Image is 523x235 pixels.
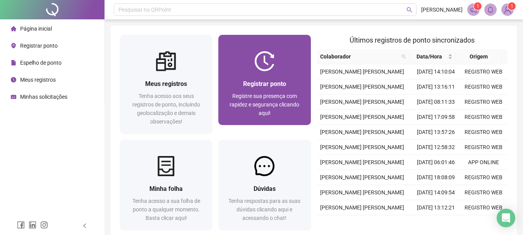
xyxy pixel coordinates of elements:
td: APP ONLINE [460,155,508,170]
span: Meus registros [20,77,56,83]
td: [DATE] 08:06:59 [412,215,460,230]
sup: 1 [474,2,482,10]
span: notification [470,6,477,13]
td: [DATE] 13:57:26 [412,125,460,140]
td: REGISTRO WEB [460,64,508,79]
span: Últimos registros de ponto sincronizados [350,36,475,44]
span: Dúvidas [254,185,276,192]
td: [DATE] 17:09:58 [412,110,460,125]
span: bell [487,6,494,13]
span: file [11,60,16,65]
span: [PERSON_NAME] [PERSON_NAME] [320,204,404,211]
span: Tenha respostas para as suas dúvidas clicando aqui e acessando o chat! [228,198,300,221]
span: linkedin [29,221,36,229]
td: REGISTRO WEB [460,200,508,215]
span: search [400,51,408,62]
span: [PERSON_NAME] [PERSON_NAME] [320,144,404,150]
img: 68269 [502,4,513,15]
span: Minha folha [149,185,183,192]
span: Registre sua presença com rapidez e segurança clicando aqui! [230,93,299,116]
span: clock-circle [11,77,16,82]
span: [PERSON_NAME] [421,5,463,14]
span: Meus registros [145,80,187,87]
td: [DATE] 13:12:21 [412,200,460,215]
span: schedule [11,94,16,99]
td: [DATE] 14:10:04 [412,64,460,79]
td: REGISTRO WEB [460,125,508,140]
span: [PERSON_NAME] [PERSON_NAME] [320,189,404,196]
td: [DATE] 14:09:54 [412,185,460,200]
td: [DATE] 06:01:46 [412,155,460,170]
td: REGISTRO WEB [460,185,508,200]
span: search [406,7,412,13]
span: Espelho de ponto [20,60,62,66]
span: facebook [17,221,25,229]
span: Registrar ponto [243,80,286,87]
span: instagram [40,221,48,229]
span: Tenha acesso aos seus registros de ponto, incluindo geolocalização e demais observações! [132,93,200,125]
td: REGISTRO WEB [460,110,508,125]
td: REGISTRO WEB [460,94,508,110]
span: 1 [477,3,479,9]
sup: Atualize o seu contato no menu Meus Dados [508,2,516,10]
span: 1 [511,3,513,9]
span: [PERSON_NAME] [PERSON_NAME] [320,84,404,90]
span: home [11,26,16,31]
td: [DATE] 18:08:09 [412,170,460,185]
span: Tenha acesso a sua folha de ponto a qualquer momento. Basta clicar aqui! [132,198,200,221]
a: Registrar pontoRegistre sua presença com rapidez e segurança clicando aqui! [218,35,310,125]
td: [DATE] 13:16:11 [412,79,460,94]
td: REGISTRO WEB [460,215,508,230]
a: Meus registrosTenha acesso aos seus registros de ponto, incluindo geolocalização e demais observa... [120,35,212,134]
td: REGISTRO WEB [460,79,508,94]
td: REGISTRO WEB [460,170,508,185]
span: search [401,54,406,59]
span: Colaborador [320,52,399,61]
td: REGISTRO WEB [460,140,508,155]
a: Minha folhaTenha acesso a sua folha de ponto a qualquer momento. Basta clicar aqui! [120,140,212,230]
div: Open Intercom Messenger [497,209,515,227]
span: environment [11,43,16,48]
th: Origem [456,49,502,64]
span: Minhas solicitações [20,94,67,100]
td: [DATE] 08:11:33 [412,94,460,110]
span: [PERSON_NAME] [PERSON_NAME] [320,159,404,165]
span: [PERSON_NAME] [PERSON_NAME] [320,99,404,105]
span: Registrar ponto [20,43,58,49]
span: [PERSON_NAME] [PERSON_NAME] [320,129,404,135]
span: Página inicial [20,26,52,32]
span: [PERSON_NAME] [PERSON_NAME] [320,69,404,75]
span: [PERSON_NAME] [PERSON_NAME] [320,174,404,180]
span: Data/Hora [412,52,446,61]
td: [DATE] 12:58:32 [412,140,460,155]
span: [PERSON_NAME] [PERSON_NAME] [320,114,404,120]
a: DúvidasTenha respostas para as suas dúvidas clicando aqui e acessando o chat! [218,140,310,230]
span: left [82,223,87,228]
th: Data/Hora [409,49,455,64]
